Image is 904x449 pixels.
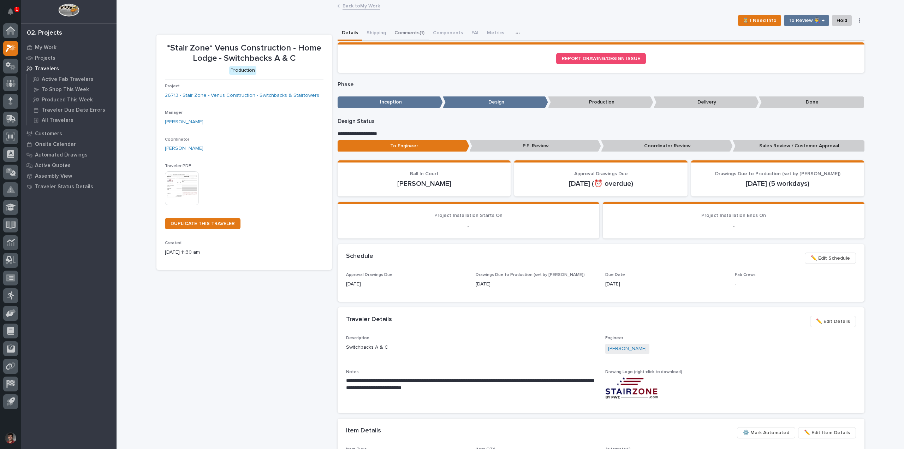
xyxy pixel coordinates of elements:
p: Traveler Due Date Errors [42,107,105,113]
button: users-avatar [3,431,18,445]
p: [DATE] (5 workdays) [700,179,856,188]
h2: Schedule [346,253,373,260]
button: To Review 👨‍🏭 → [784,15,829,26]
a: 26713 - Stair Zone - Venus Construction - Switchbacks & Stairtowers [165,92,319,99]
p: [DATE] [476,280,597,288]
p: All Travelers [42,117,73,124]
span: Coordinator [165,137,189,142]
p: - [735,280,856,288]
button: ✏️ Edit Item Details [798,427,856,438]
p: My Work [35,45,56,51]
p: [DATE] 11:30 am [165,249,323,256]
button: Shipping [362,26,390,41]
button: Metrics [483,26,509,41]
a: Projects [21,53,117,63]
p: Customers [35,131,62,137]
div: Notifications1 [9,8,18,20]
button: Hold [832,15,852,26]
a: [PERSON_NAME] [165,118,203,126]
button: Comments (1) [390,26,429,41]
span: Approval Drawings Due [346,273,393,277]
span: Fab Crews [735,273,756,277]
p: Done [759,96,864,108]
a: Traveler Due Date Errors [27,105,117,115]
button: FAI [467,26,483,41]
span: Engineer [605,336,623,340]
div: Production [229,66,256,75]
p: Traveler Status Details [35,184,93,190]
span: REPORT DRAWING/DESIGN ISSUE [562,56,640,61]
h2: Item Details [346,427,381,435]
p: Design Status [338,118,864,125]
p: Phase [338,81,864,88]
a: Back toMy Work [343,1,380,10]
h2: Traveler Details [346,316,392,324]
p: - [346,221,591,230]
p: Travelers [35,66,59,72]
p: [DATE] [605,280,726,288]
p: Inception [338,96,443,108]
img: Workspace Logo [58,4,79,17]
span: Notes [346,370,359,374]
button: ⏳ I Need Info [738,15,781,26]
button: Notifications [3,4,18,19]
p: Automated Drawings [35,152,88,158]
a: Assembly View [21,171,117,181]
p: Coordinator Review [601,140,733,152]
span: Description [346,336,369,340]
span: Project Installation Starts On [434,213,502,218]
span: Project Installation Ends On [701,213,766,218]
span: To Review 👨‍🏭 → [789,16,825,25]
p: 1 [16,7,18,12]
span: Drawings Due to Production (set by [PERSON_NAME]) [476,273,585,277]
p: P.E. Review [469,140,601,152]
span: ⏳ I Need Info [743,16,777,25]
a: Automated Drawings [21,149,117,160]
span: Traveler PDF [165,164,191,168]
a: Produced This Week [27,95,117,105]
p: Production [548,96,653,108]
img: YH8RAE87ng3aepQDYSBboW0WoSgaEpIh4aZXMdmDN20 [605,377,658,399]
p: Produced This Week [42,97,93,103]
p: Switchbacks A & C [346,344,597,351]
span: Project [165,84,180,88]
div: 02. Projects [27,29,62,37]
span: Hold [837,16,847,25]
p: Assembly View [35,173,72,179]
p: [PERSON_NAME] [346,179,502,188]
a: Travelers [21,63,117,74]
button: Details [338,26,362,41]
span: Approval Drawings Due [574,171,628,176]
a: Onsite Calendar [21,139,117,149]
a: My Work [21,42,117,53]
span: ✏️ Edit Details [816,317,850,326]
button: ⚙️ Mark Automated [737,427,795,438]
span: Drawings Due to Production (set by [PERSON_NAME]) [715,171,840,176]
p: Delivery [654,96,759,108]
button: ✏️ Edit Schedule [805,253,856,264]
p: Active Fab Travelers [42,76,94,83]
a: Traveler Status Details [21,181,117,192]
p: [DATE] (⏰ overdue) [523,179,679,188]
span: Due Date [605,273,625,277]
p: Sales Review / Customer Approval [733,140,864,152]
span: ✏️ Edit Item Details [804,429,850,437]
a: Active Quotes [21,160,117,171]
p: - [611,221,856,230]
p: To Engineer [338,140,469,152]
a: DUPLICATE THIS TRAVELER [165,218,240,229]
a: REPORT DRAWING/DESIGN ISSUE [556,53,646,64]
p: Active Quotes [35,163,71,169]
span: Created [165,241,182,245]
p: Projects [35,55,55,61]
p: [DATE] [346,280,467,288]
button: ✏️ Edit Details [810,316,856,327]
p: *Stair Zone* Venus Construction - Home Lodge - Switchbacks A & C [165,43,323,64]
span: ✏️ Edit Schedule [811,254,850,262]
p: Onsite Calendar [35,141,76,148]
p: To Shop This Week [42,87,89,93]
button: Components [429,26,467,41]
a: [PERSON_NAME] [608,345,647,353]
span: Ball In Court [410,171,439,176]
p: Design [443,96,548,108]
